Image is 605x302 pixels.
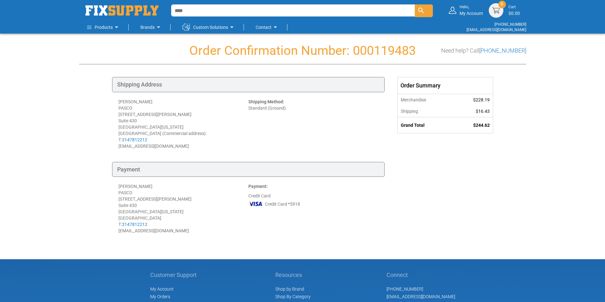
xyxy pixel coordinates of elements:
small: Cart [508,4,520,10]
th: Shipping [398,106,453,117]
h5: Customer Support [150,272,200,278]
a: 3147812212 [122,137,147,142]
div: Order Summary [398,77,493,94]
span: $16.43 [476,109,490,114]
a: Shop by Brand [275,286,304,292]
span: My Account [150,286,174,292]
a: [PHONE_NUMBER] [494,22,526,27]
div: Payment [112,162,385,177]
a: [EMAIL_ADDRESS][DOMAIN_NAME] [387,294,455,299]
h5: Resources [275,272,311,278]
span: $0.00 [508,11,520,16]
strong: Grand Total [401,123,425,128]
span: $228.19 [473,97,490,102]
span: Credit Card *5918 [265,201,300,207]
div: Standard (Ground) [248,99,378,149]
th: Merchandise [398,94,453,106]
a: Shop By Category [275,294,311,299]
h1: Order Confirmation Number: 000119483 [79,44,526,58]
div: Credit Card [248,183,378,234]
small: Hello, [460,4,483,10]
span: 0 [501,2,503,7]
span: $244.62 [473,123,490,128]
strong: Shipping Method: [248,99,284,104]
div: [PERSON_NAME] PASCO [STREET_ADDRESS][PERSON_NAME] Suite 430 [GEOGRAPHIC_DATA][US_STATE] [GEOGRAPH... [118,99,248,149]
div: [PERSON_NAME] PASCO [STREET_ADDRESS][PERSON_NAME] Suite 430 [GEOGRAPHIC_DATA][US_STATE] [GEOGRAPH... [118,183,248,234]
h3: Need help? Call [441,48,526,54]
a: [EMAIL_ADDRESS][DOMAIN_NAME] [467,28,526,32]
a: Brands [140,21,162,34]
span: My Orders [150,294,170,299]
img: Fix Industrial Supply [85,5,158,16]
a: Products [87,21,120,34]
strong: Payment: [248,184,268,189]
a: store logo [85,5,158,16]
a: [PHONE_NUMBER] [387,286,423,292]
h5: Connect [387,272,455,278]
div: Shipping Address [112,77,385,92]
div: My Account [460,4,483,16]
a: Custom Solutions [182,21,236,34]
a: 3147812212 [122,222,147,227]
a: [PHONE_NUMBER] [479,47,526,54]
a: Contact [256,21,279,34]
img: VI [248,199,263,209]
